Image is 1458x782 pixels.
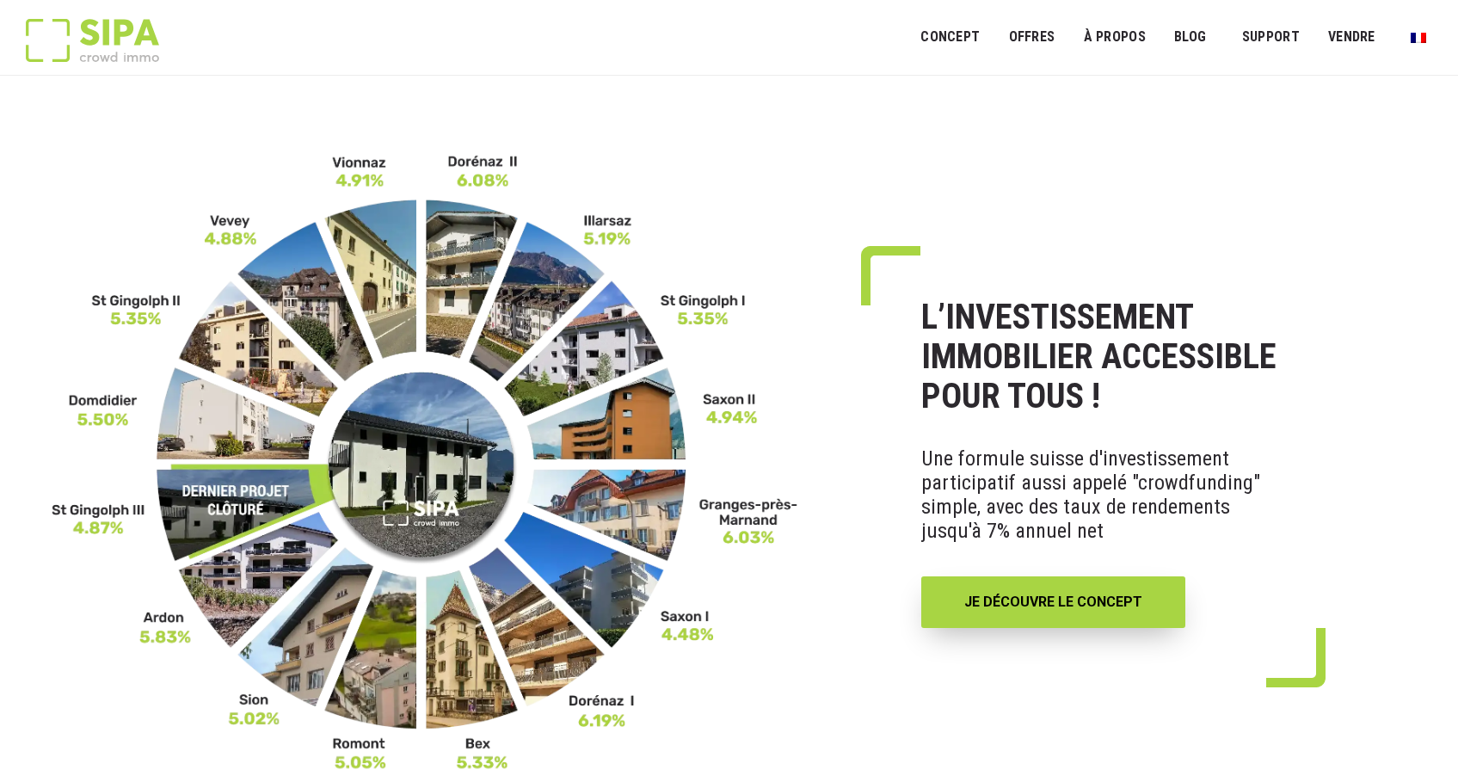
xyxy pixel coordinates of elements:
[1231,18,1311,57] a: SUPPORT
[921,576,1185,628] a: JE DÉCOUVRE LE CONCEPT
[921,434,1288,556] p: Une formule suisse d'investissement participatif aussi appelé "crowdfunding" simple, avec des tau...
[1400,21,1437,53] a: Passer à
[997,18,1066,57] a: OFFRES
[1072,18,1157,57] a: À PROPOS
[1163,18,1218,57] a: Blog
[1411,33,1426,43] img: Français
[1317,18,1387,57] a: VENDRE
[920,15,1432,58] nav: Menu principal
[52,153,798,773] img: FR-_3__11zon
[921,298,1288,416] h1: L’INVESTISSEMENT IMMOBILIER ACCESSIBLE POUR TOUS !
[909,18,991,57] a: Concept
